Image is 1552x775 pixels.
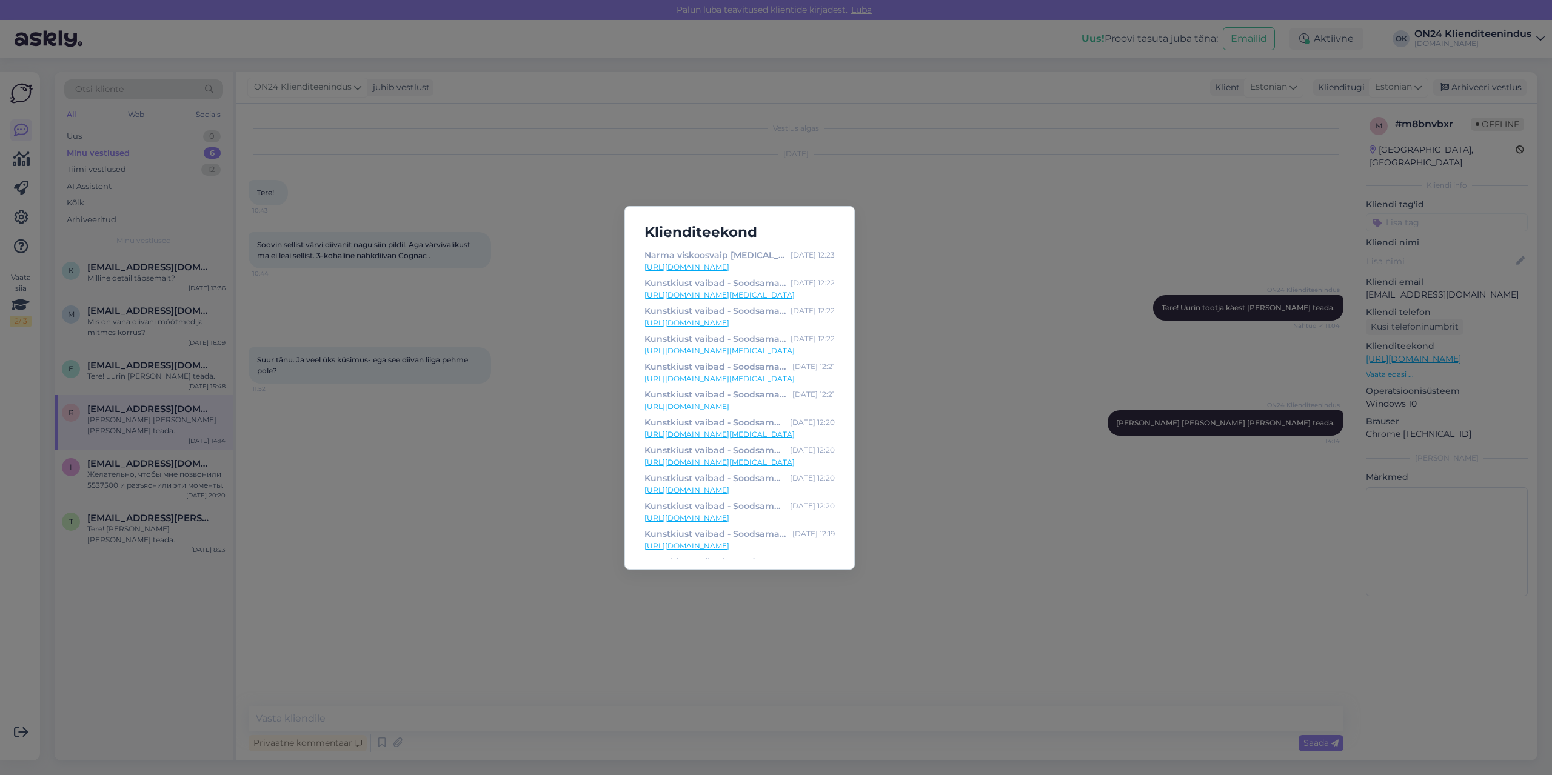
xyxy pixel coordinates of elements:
div: Kunstkiust vaibad - Soodsamast - Lk.2 - [DOMAIN_NAME] Sisustuskaubamaja [644,332,786,345]
div: [DATE] 12:22 [791,304,835,318]
a: [URL][DOMAIN_NAME] [644,401,835,412]
div: Kunstkiust vaibad - Soodsamast - Lk.2 - [DOMAIN_NAME] Sisustuskaubamaja [644,276,786,290]
a: [URL][DOMAIN_NAME] [644,262,835,273]
div: [DATE] 12:22 [791,276,835,290]
div: [DATE] 12:20 [790,444,835,457]
div: Kunstkiust vaibad - Soodsamast - Lk.2 - [DOMAIN_NAME] Sisustuskaubamaja [644,388,788,401]
div: [DATE] 12:20 [790,499,835,513]
div: [DATE] 12:23 [791,248,835,262]
div: Narma viskoosvaip [MEDICAL_DATA] linen 160x230 cm NA-495646 - [DOMAIN_NAME] Sisustuskaubamaja [644,248,786,262]
div: Kunstkiust vaibad - Soodsamast - Lk.2 - [DOMAIN_NAME] Sisustuskaubamaja [644,555,788,568]
div: [DATE] 12:17 [792,555,835,568]
div: [DATE] 12:20 [790,471,835,485]
a: [URL][DOMAIN_NAME][MEDICAL_DATA] [644,429,835,440]
a: [URL][DOMAIN_NAME] [644,485,835,496]
a: [URL][DOMAIN_NAME][MEDICAL_DATA] [644,290,835,301]
a: [URL][DOMAIN_NAME] [644,318,835,328]
a: [URL][DOMAIN_NAME] [644,513,835,524]
div: [DATE] 12:20 [790,416,835,429]
div: Kunstkiust vaibad - Soodsamast - Lk.3 - [DOMAIN_NAME] Sisustuskaubamaja [644,499,785,513]
div: [DATE] 12:21 [792,388,835,401]
a: [URL][DOMAIN_NAME][MEDICAL_DATA] [644,457,835,468]
h5: Klienditeekond [635,221,845,244]
a: [URL][DOMAIN_NAME][MEDICAL_DATA] [644,345,835,356]
a: [URL][DOMAIN_NAME][MEDICAL_DATA] [644,373,835,384]
div: [DATE] 12:21 [792,360,835,373]
div: Kunstkiust vaibad - Soodsamast - Lk.2 - [DOMAIN_NAME] Sisustuskaubamaja [644,416,785,429]
div: Kunstkiust vaibad - Soodsamast - Lk.2 - [DOMAIN_NAME] Sisustuskaubamaja [644,471,785,485]
div: [DATE] 12:19 [792,527,835,541]
div: Kunstkiust vaibad - Soodsamast - Lk.2 - [DOMAIN_NAME] Sisustuskaubamaja [644,527,788,541]
div: Kunstkiust vaibad - Soodsamast - Lk.2 - [DOMAIN_NAME] Sisustuskaubamaja [644,444,785,457]
a: [URL][DOMAIN_NAME] [644,541,835,551]
div: Kunstkiust vaibad - Soodsamast - Lk.2 - [DOMAIN_NAME] Sisustuskaubamaja [644,304,786,318]
div: [DATE] 12:22 [791,332,835,345]
div: Kunstkiust vaibad - Soodsamast - Lk.2 - [DOMAIN_NAME] Sisustuskaubamaja [644,360,788,373]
